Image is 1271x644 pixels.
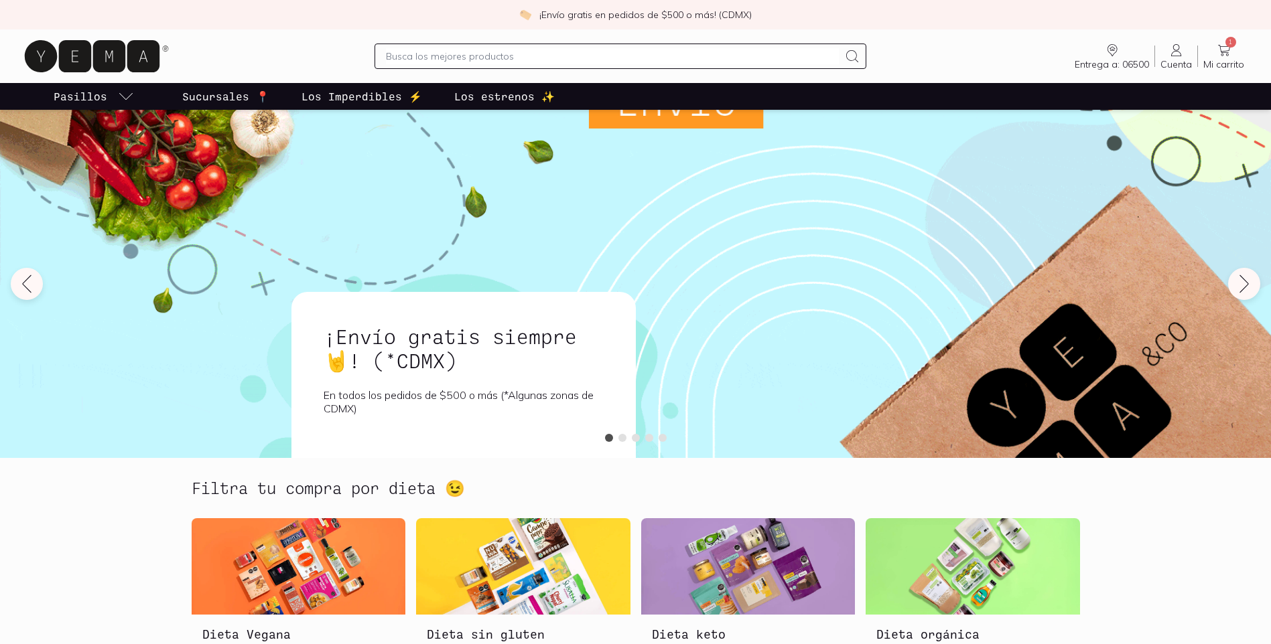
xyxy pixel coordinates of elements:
[192,479,465,497] h2: Filtra tu compra por dieta 😉
[539,8,752,21] p: ¡Envío gratis en pedidos de $500 o más! (CDMX)
[1198,42,1250,70] a: 1Mi carrito
[192,518,406,615] img: Dieta Vegana
[876,625,1069,643] h3: Dieta orgánica
[1155,42,1197,70] a: Cuenta
[182,88,269,104] p: Sucursales 📍
[54,88,107,104] p: Pasillos
[416,518,630,615] img: Dieta sin gluten
[299,83,425,110] a: Los Imperdibles ⚡️
[51,83,137,110] a: pasillo-todos-link
[452,83,557,110] a: Los estrenos ✨
[652,625,845,643] h3: Dieta keto
[324,388,604,415] p: En todos los pedidos de $500 o más (*Algunas zonas de CDMX)
[1203,58,1244,70] span: Mi carrito
[454,88,555,104] p: Los estrenos ✨
[519,9,531,21] img: check
[427,625,620,643] h3: Dieta sin gluten
[180,83,272,110] a: Sucursales 📍
[386,48,838,64] input: Busca los mejores productos
[866,518,1080,615] img: Dieta orgánica
[202,625,395,643] h3: Dieta Vegana
[641,518,856,615] img: Dieta keto
[1225,37,1236,48] span: 1
[1075,58,1149,70] span: Entrega a: 06500
[1160,58,1192,70] span: Cuenta
[1069,42,1154,70] a: Entrega a: 06500
[302,88,422,104] p: Los Imperdibles ⚡️
[324,324,604,372] h1: ¡Envío gratis siempre🤘! (*CDMX)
